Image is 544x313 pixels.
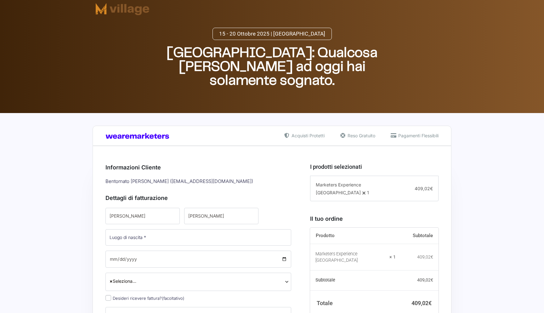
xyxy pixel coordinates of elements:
span: Pagamenti Flessibili [397,132,439,139]
span: 15 - 20 Ottobre 2025 | [GEOGRAPHIC_DATA] [219,31,325,37]
bdi: 409,02 [417,254,433,259]
input: Luogo di nascita * [105,229,291,246]
div: Bentornato [PERSON_NAME] ( [EMAIL_ADDRESS][DOMAIN_NAME] ) [103,176,293,187]
input: Desideri ricevere fattura?(facoltativo) [105,295,111,301]
span: € [430,186,433,191]
span: € [431,277,433,282]
span: Seleziona... [105,273,291,291]
strong: × 1 [389,254,396,260]
h3: Dettagli di fatturazione [105,194,291,202]
th: Subtotale [396,228,439,244]
span: (facoltativo) [162,296,184,301]
th: Prodotto [310,228,396,244]
span: Seleziona... [110,278,287,284]
span: 409,02 [415,186,433,191]
th: Subtotale [310,270,396,290]
label: Desideri ricevere fattura? [105,296,184,301]
span: € [431,254,433,259]
a: 15 - 20 Ottobre 2025 | [GEOGRAPHIC_DATA] [212,28,332,40]
td: Marketers Experience [GEOGRAPHIC_DATA] [310,244,396,270]
span: 1 [367,190,369,195]
span: Reso Gratuito [346,132,375,139]
bdi: 409,02 [417,277,433,282]
input: Nome * [105,208,180,224]
iframe: Customerly Messenger Launcher [5,288,24,307]
h3: Informazioni Cliente [105,163,291,172]
span: × [110,278,113,284]
h3: I prodotti selezionati [310,162,439,171]
h3: Il tuo ordine [310,214,439,223]
input: Cognome * [184,208,258,224]
span: Acquisti Protetti [290,132,325,139]
h2: [GEOGRAPHIC_DATA]: Qualcosa [PERSON_NAME] ad oggi hai solamente sognato. [159,46,385,88]
span: € [428,300,432,306]
bdi: 409,02 [411,300,432,306]
span: Marketers Experience [GEOGRAPHIC_DATA] [316,182,361,195]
